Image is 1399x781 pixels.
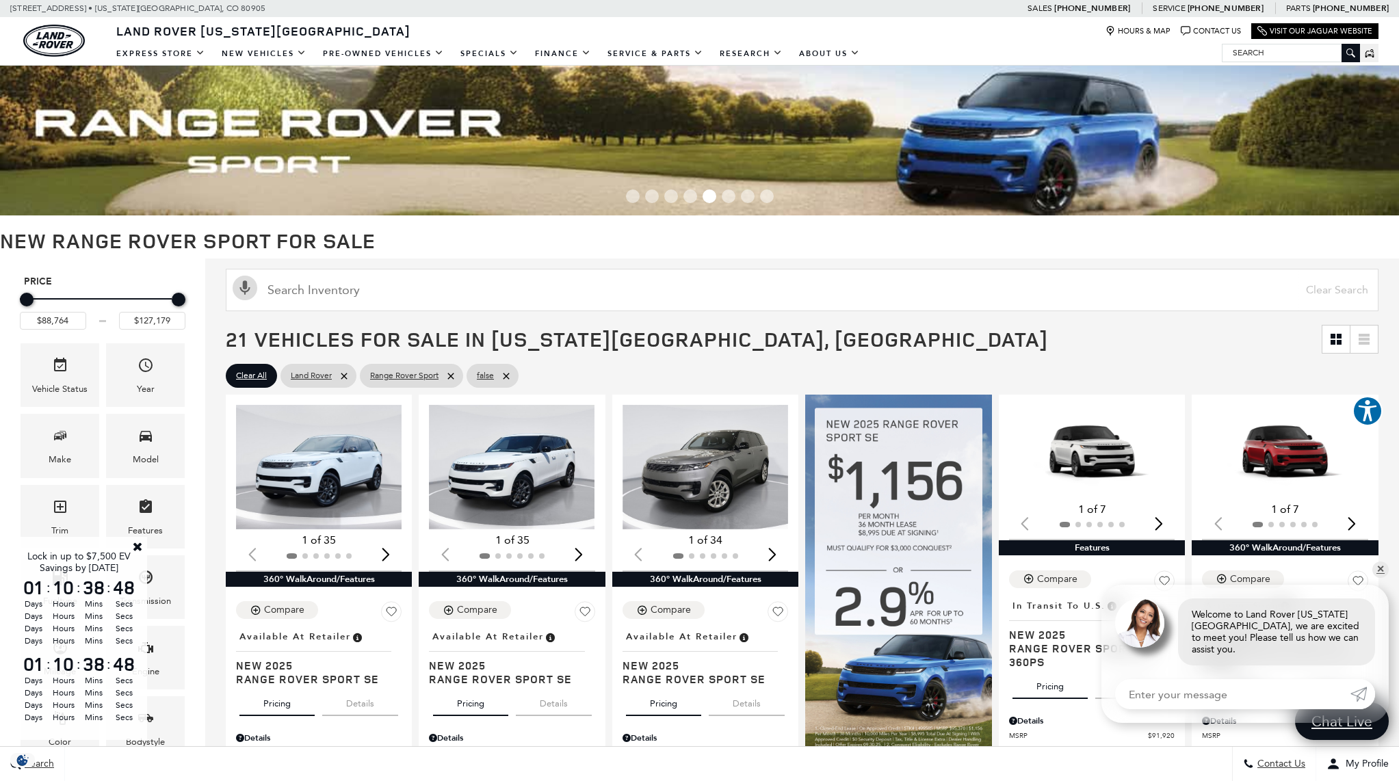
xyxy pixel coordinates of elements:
[570,540,588,570] div: Next slide
[664,189,678,203] span: Go to slide 3
[791,42,868,66] a: About Us
[21,610,47,622] span: Days
[1230,573,1270,585] div: Compare
[1188,3,1264,14] a: [PHONE_NUMBER]
[1153,3,1185,13] span: Service
[1009,502,1175,517] div: 1 of 7
[1009,744,1158,754] span: Dealer Handling
[351,629,363,644] span: Vehicle is in stock and ready for immediate delivery. Due to demand, availability is subject to c...
[1095,669,1171,699] button: details tab
[7,753,38,767] img: Opt-Out Icon
[599,42,711,66] a: Service & Parts
[477,367,494,384] span: false
[77,654,81,674] span: :
[108,23,419,39] a: Land Rover [US_STATE][GEOGRAPHIC_DATA]
[111,687,137,699] span: Secs
[315,42,452,66] a: Pre-Owned Vehicles
[138,424,154,452] span: Model
[236,627,402,686] a: Available at RetailerNew 2025Range Rover Sport SE
[20,293,34,306] div: Minimum Price
[612,572,798,587] div: 360° WalkAround/Features
[119,312,185,330] input: Maximum
[111,578,137,597] span: 48
[239,686,315,716] button: pricing tab
[126,734,165,750] div: Bodystyle
[236,601,318,619] button: Compare Vehicle
[370,367,439,384] span: Range Rover Sport
[236,659,391,672] span: New 2025
[1202,730,1368,741] a: MSRP $92,415
[21,674,47,687] span: Days
[711,42,791,66] a: Research
[1009,405,1175,498] div: 1 / 2
[1028,3,1052,13] span: Sales
[77,577,81,598] span: :
[1343,508,1361,538] div: Next slide
[51,687,77,699] span: Hours
[1350,679,1375,709] a: Submit
[1037,573,1077,585] div: Compare
[106,343,185,407] div: YearYear
[107,577,111,598] span: :
[1009,744,1175,754] a: Dealer Handling $689
[623,405,788,529] div: 1 / 2
[623,659,778,672] span: New 2025
[7,753,38,767] section: Click to Open Cookie Consent Modal
[106,485,185,548] div: FeaturesFeatures
[703,189,716,203] span: Go to slide 5
[81,674,107,687] span: Mins
[27,551,131,574] span: Lock in up to $7,500 EV Savings by [DATE]
[111,622,137,635] span: Secs
[1012,669,1088,699] button: pricing tab
[111,699,137,711] span: Secs
[1009,570,1091,588] button: Compare Vehicle
[457,604,497,616] div: Compare
[24,276,181,288] h5: Price
[1009,715,1175,727] div: Pricing Details - Range Rover Sport SE 360PS
[213,42,315,66] a: New Vehicles
[128,523,163,538] div: Features
[236,405,402,529] img: 2025 LAND ROVER Range Rover Sport SE 1
[1202,744,1368,754] a: Dealer Handling $689
[20,288,185,330] div: Price
[575,601,595,627] button: Save Vehicle
[1154,570,1175,596] button: Save Vehicle
[236,405,402,529] div: 1 / 2
[544,629,556,644] span: Vehicle is in stock and ready for immediate delivery. Due to demand, availability is subject to c...
[51,622,77,635] span: Hours
[1148,730,1175,741] span: $91,920
[1352,396,1383,429] aside: Accessibility Help Desk
[1202,744,1351,754] span: Dealer Handling
[172,293,185,306] div: Maximum Price
[49,734,71,750] div: Color
[81,687,107,699] span: Mins
[1009,596,1175,669] a: In Transit to U.S.New 2025Range Rover Sport SE 360PS
[133,452,159,467] div: Model
[709,686,785,716] button: details tab
[81,699,107,711] span: Mins
[626,686,701,716] button: pricing tab
[1012,598,1106,613] span: In Transit to U.S.
[236,732,402,744] div: Pricing Details - Range Rover Sport SE
[1352,396,1383,426] button: Explore your accessibility options
[20,312,86,330] input: Minimum
[51,598,77,610] span: Hours
[1352,744,1368,754] span: $689
[47,577,51,598] span: :
[429,659,584,672] span: New 2025
[138,354,154,382] span: Year
[21,414,99,477] div: MakeMake
[1009,730,1175,741] a: MSRP $91,920
[108,42,213,66] a: EXPRESS STORE
[623,601,705,619] button: Compare Vehicle
[419,572,605,587] div: 360° WalkAround/Features
[111,711,137,724] span: Secs
[376,540,395,570] div: Next slide
[645,189,659,203] span: Go to slide 2
[51,711,77,724] span: Hours
[1202,405,1368,498] div: 1 / 2
[111,598,137,610] span: Secs
[81,635,107,647] span: Mins
[236,672,391,686] span: Range Rover Sport SE
[1009,730,1148,741] span: MSRP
